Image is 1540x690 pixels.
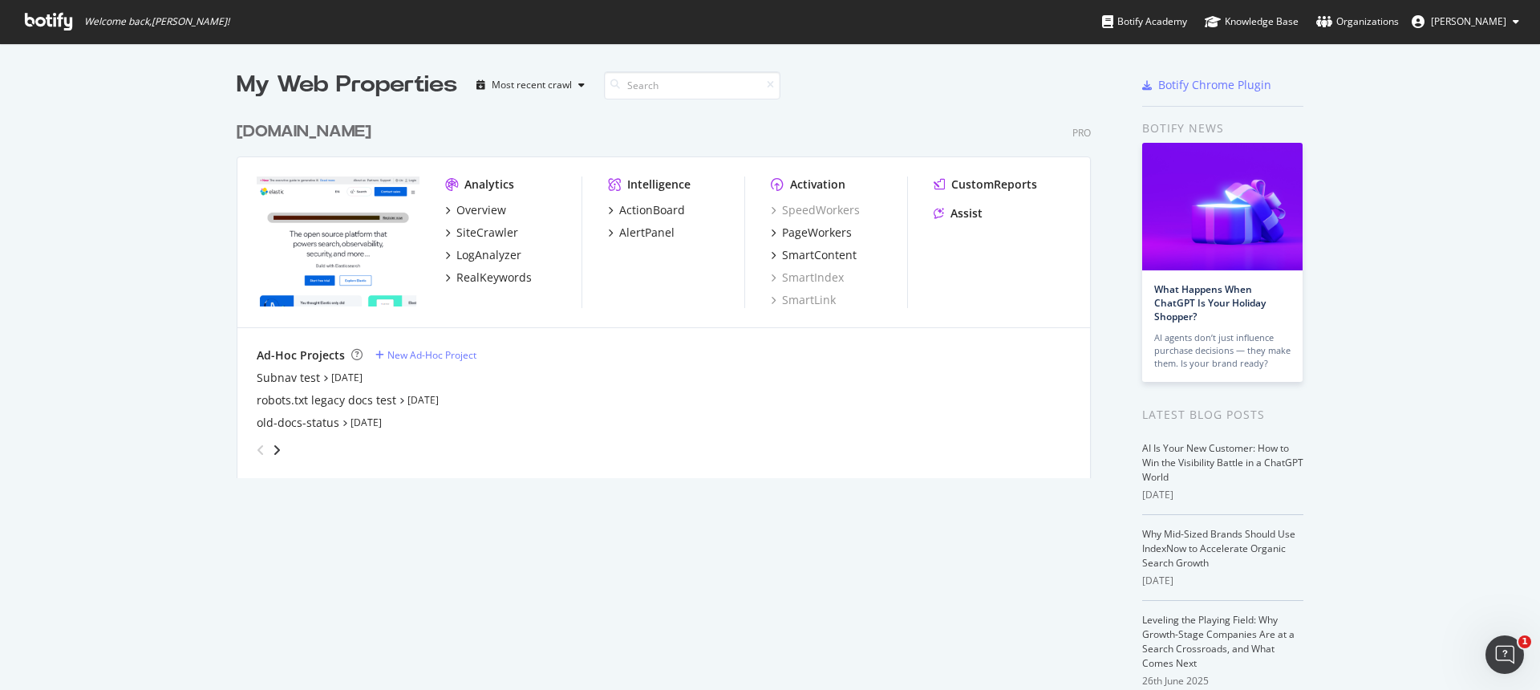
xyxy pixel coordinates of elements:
[950,205,983,221] div: Assist
[387,348,476,362] div: New Ad-Hoc Project
[445,202,506,218] a: Overview
[456,247,521,263] div: LogAnalyzer
[456,225,518,241] div: SiteCrawler
[470,72,591,98] button: Most recent crawl
[375,348,476,362] a: New Ad-Hoc Project
[771,225,852,241] a: PageWorkers
[627,177,691,193] div: Intelligence
[1158,77,1271,93] div: Botify Chrome Plugin
[934,177,1037,193] a: CustomReports
[1142,613,1295,670] a: Leveling the Playing Field: Why Growth-Stage Companies Are at a Search Crossroads, and What Comes...
[1072,126,1091,140] div: Pro
[1142,120,1303,137] div: Botify news
[782,225,852,241] div: PageWorkers
[771,270,844,286] a: SmartIndex
[934,205,983,221] a: Assist
[237,120,378,144] a: [DOMAIN_NAME]
[771,247,857,263] a: SmartContent
[608,202,685,218] a: ActionBoard
[1142,527,1295,570] a: Why Mid-Sized Brands Should Use IndexNow to Accelerate Organic Search Growth
[1142,406,1303,424] div: Latest Blog Posts
[407,393,439,407] a: [DATE]
[1154,282,1266,323] a: What Happens When ChatGPT Is Your Holiday Shopper?
[237,69,457,101] div: My Web Properties
[1142,441,1303,484] a: AI Is Your New Customer: How to Win the Visibility Battle in a ChatGPT World
[464,177,514,193] div: Analytics
[445,247,521,263] a: LogAnalyzer
[604,71,780,99] input: Search
[456,202,506,218] div: Overview
[951,177,1037,193] div: CustomReports
[1142,143,1303,270] img: What Happens When ChatGPT Is Your Holiday Shopper?
[608,225,675,241] a: AlertPanel
[1142,674,1303,688] div: 26th June 2025
[250,437,271,463] div: angle-left
[445,225,518,241] a: SiteCrawler
[492,80,572,90] div: Most recent crawl
[1485,635,1524,674] iframe: Intercom live chat
[257,415,339,431] a: old-docs-status
[257,347,345,363] div: Ad-Hoc Projects
[237,120,371,144] div: [DOMAIN_NAME]
[1399,9,1532,34] button: [PERSON_NAME]
[790,177,845,193] div: Activation
[619,225,675,241] div: AlertPanel
[257,370,320,386] a: Subnav test
[1205,14,1299,30] div: Knowledge Base
[257,177,419,306] img: elastic.co
[331,371,363,384] a: [DATE]
[1142,574,1303,588] div: [DATE]
[1102,14,1187,30] div: Botify Academy
[351,416,382,429] a: [DATE]
[771,202,860,218] a: SpeedWorkers
[1518,635,1531,648] span: 1
[271,442,282,458] div: angle-right
[771,292,836,308] a: SmartLink
[445,270,532,286] a: RealKeywords
[1316,14,1399,30] div: Organizations
[1142,77,1271,93] a: Botify Chrome Plugin
[456,270,532,286] div: RealKeywords
[782,247,857,263] div: SmartContent
[619,202,685,218] div: ActionBoard
[1431,14,1506,28] span: Celia García-Gutiérrez
[257,392,396,408] a: robots.txt legacy docs test
[84,15,229,28] span: Welcome back, [PERSON_NAME] !
[1142,488,1303,502] div: [DATE]
[1154,331,1291,370] div: AI agents don’t just influence purchase decisions — they make them. Is your brand ready?
[237,101,1104,478] div: grid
